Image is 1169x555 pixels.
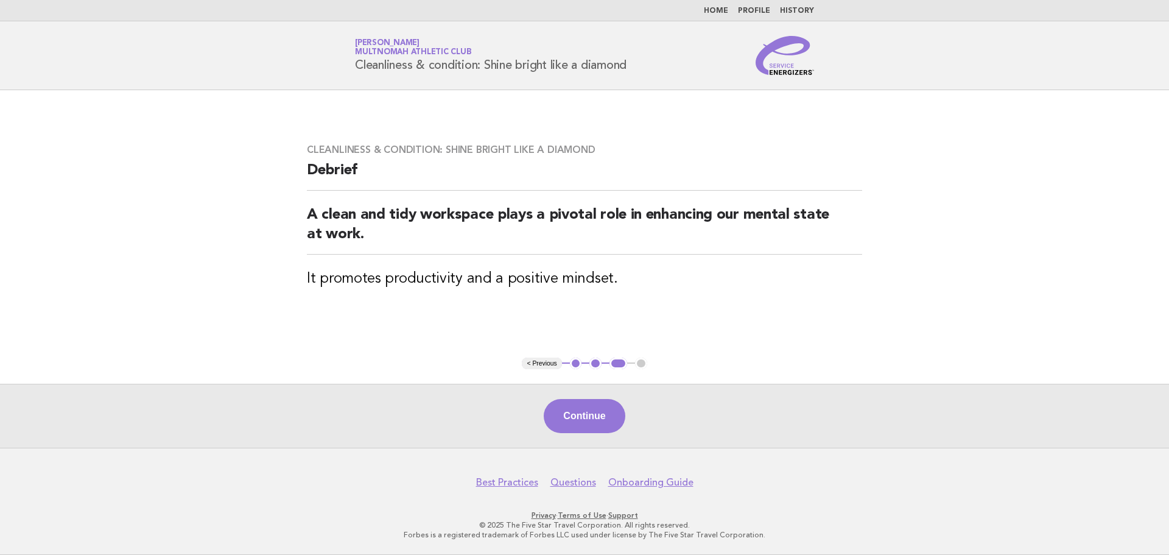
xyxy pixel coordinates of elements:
[307,144,862,156] h3: Cleanliness & condition: Shine bright like a diamond
[609,358,627,370] button: 3
[212,520,957,530] p: © 2025 The Five Star Travel Corporation. All rights reserved.
[704,7,728,15] a: Home
[544,399,625,433] button: Continue
[738,7,770,15] a: Profile
[476,476,538,489] a: Best Practices
[522,358,561,370] button: < Previous
[355,49,471,57] span: Multnomah Athletic Club
[212,530,957,540] p: Forbes is a registered trademark of Forbes LLC used under license by The Five Star Travel Corpora...
[212,511,957,520] p: · ·
[532,511,556,520] a: Privacy
[756,36,814,75] img: Service Energizers
[608,511,638,520] a: Support
[570,358,582,370] button: 1
[355,39,471,56] a: [PERSON_NAME]Multnomah Athletic Club
[558,511,606,520] a: Terms of Use
[608,476,693,489] a: Onboarding Guide
[550,476,596,489] a: Questions
[355,40,627,71] h1: Cleanliness & condition: Shine bright like a diamond
[780,7,814,15] a: History
[307,161,862,191] h2: Debrief
[589,358,602,370] button: 2
[307,269,862,289] h3: It promotes productivity and a positive mindset.
[307,205,862,255] h2: A clean and tidy workspace plays a pivotal role in enhancing our mental state at work.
